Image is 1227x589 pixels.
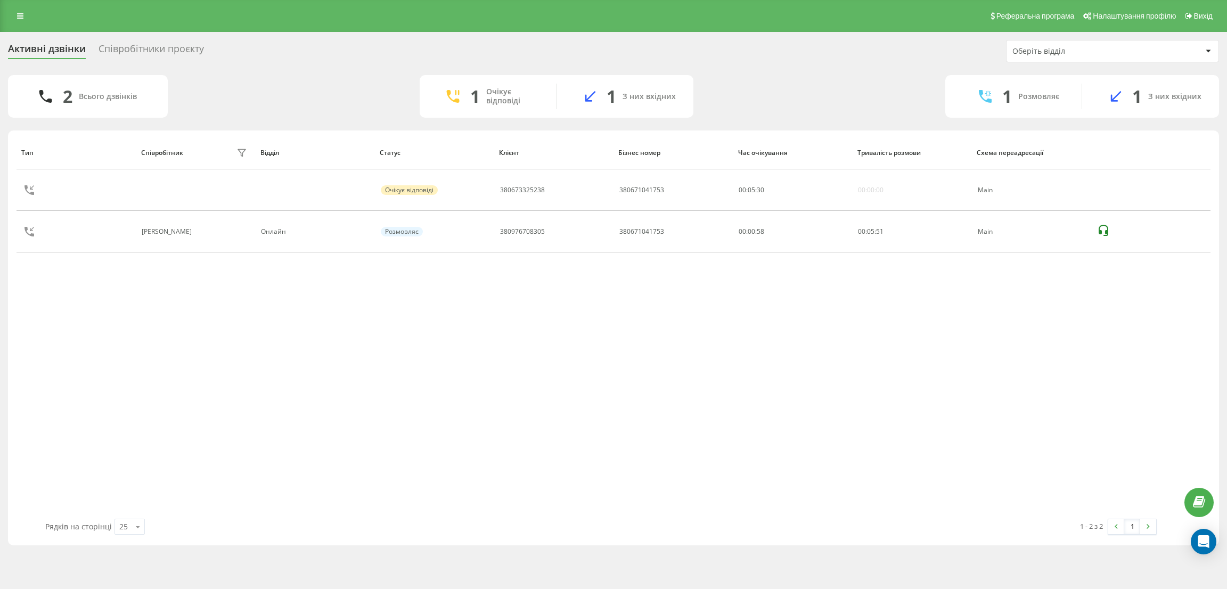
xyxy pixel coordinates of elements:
[619,228,664,235] div: 380671041753
[977,149,1086,157] div: Схема переадресації
[260,149,370,157] div: Відділ
[500,186,545,194] div: 380673325238
[381,227,423,236] div: Розмовляє
[618,149,727,157] div: Бізнес номер
[45,521,112,531] span: Рядків на сторінці
[1002,86,1012,107] div: 1
[748,185,755,194] span: 05
[499,149,608,157] div: Клієнт
[470,86,480,107] div: 1
[381,185,438,195] div: Очікує відповіді
[978,186,1085,194] div: Main
[1080,521,1103,531] div: 1 - 2 з 2
[8,43,86,60] div: Активні дзвінки
[261,228,369,235] div: Онлайн
[1191,529,1216,554] div: Open Intercom Messenger
[607,86,616,107] div: 1
[1012,47,1140,56] div: Оберіть відділ
[1194,12,1213,20] span: Вихід
[1124,519,1140,534] a: 1
[978,228,1085,235] div: Main
[1132,86,1142,107] div: 1
[858,186,884,194] div: 00:00:00
[757,185,764,194] span: 30
[876,227,884,236] span: 51
[858,227,865,236] span: 00
[867,227,874,236] span: 05
[380,149,489,157] div: Статус
[858,228,884,235] div: : :
[739,228,846,235] div: 00:00:58
[142,228,194,235] div: [PERSON_NAME]
[739,186,764,194] div: : :
[500,228,545,235] div: 380976708305
[119,521,128,532] div: 25
[857,149,967,157] div: Тривалість розмови
[1093,12,1176,20] span: Налаштування профілю
[623,92,676,101] div: З них вхідних
[619,186,664,194] div: 380671041753
[99,43,204,60] div: Співробітники проєкту
[79,92,137,101] div: Всього дзвінків
[486,87,540,105] div: Очікує відповіді
[1018,92,1059,101] div: Розмовляє
[996,12,1075,20] span: Реферальна програма
[739,185,746,194] span: 00
[141,149,183,157] div: Співробітник
[63,86,72,107] div: 2
[1148,92,1201,101] div: З них вхідних
[21,149,130,157] div: Тип
[738,149,847,157] div: Час очікування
